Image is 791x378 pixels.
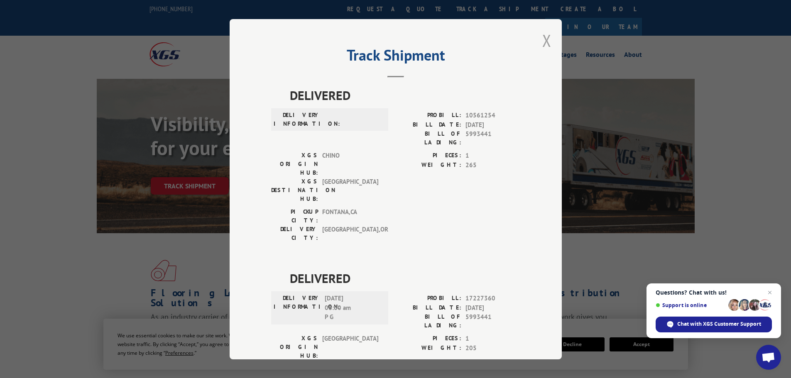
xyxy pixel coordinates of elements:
label: PROBILL: [396,294,461,303]
label: PROBILL: [396,111,461,120]
a: Open chat [756,345,781,370]
span: Chat with XGS Customer Support [656,317,772,332]
label: WEIGHT: [396,343,461,353]
span: [DATE] 06:00 am P G [325,294,381,322]
span: 265 [465,160,520,170]
label: XGS ORIGIN HUB: [271,334,318,360]
span: 1 [465,151,520,161]
span: [GEOGRAPHIC_DATA] [322,177,378,203]
label: XGS ORIGIN HUB: [271,151,318,177]
span: 205 [465,343,520,353]
label: WEIGHT: [396,160,461,170]
h2: Track Shipment [271,49,520,65]
span: [GEOGRAPHIC_DATA] [322,334,378,360]
span: [DATE] [465,120,520,129]
label: XGS DESTINATION HUB: [271,177,318,203]
button: Close modal [542,29,551,51]
label: BILL OF LADING: [396,129,461,147]
span: CHINO [322,151,378,177]
span: 1 [465,334,520,344]
span: Questions? Chat with us! [656,289,772,296]
span: DELIVERED [290,269,520,288]
label: BILL DATE: [396,120,461,129]
label: PIECES: [396,151,461,161]
span: 17227360 [465,294,520,303]
span: FONTANA , CA [322,207,378,225]
span: Chat with XGS Customer Support [677,320,761,328]
label: BILL DATE: [396,303,461,312]
label: DELIVERY INFORMATION: [274,294,321,322]
span: Support is online [656,302,725,308]
label: BILL OF LADING: [396,312,461,330]
span: 10561254 [465,111,520,120]
span: DELIVERED [290,86,520,105]
label: PICKUP CITY: [271,207,318,225]
label: DELIVERY CITY: [271,225,318,242]
span: [DATE] [465,303,520,312]
span: [GEOGRAPHIC_DATA] , OR [322,225,378,242]
span: 5993441 [465,312,520,330]
label: DELIVERY INFORMATION: [274,111,321,128]
span: 5993441 [465,129,520,147]
label: PIECES: [396,334,461,344]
